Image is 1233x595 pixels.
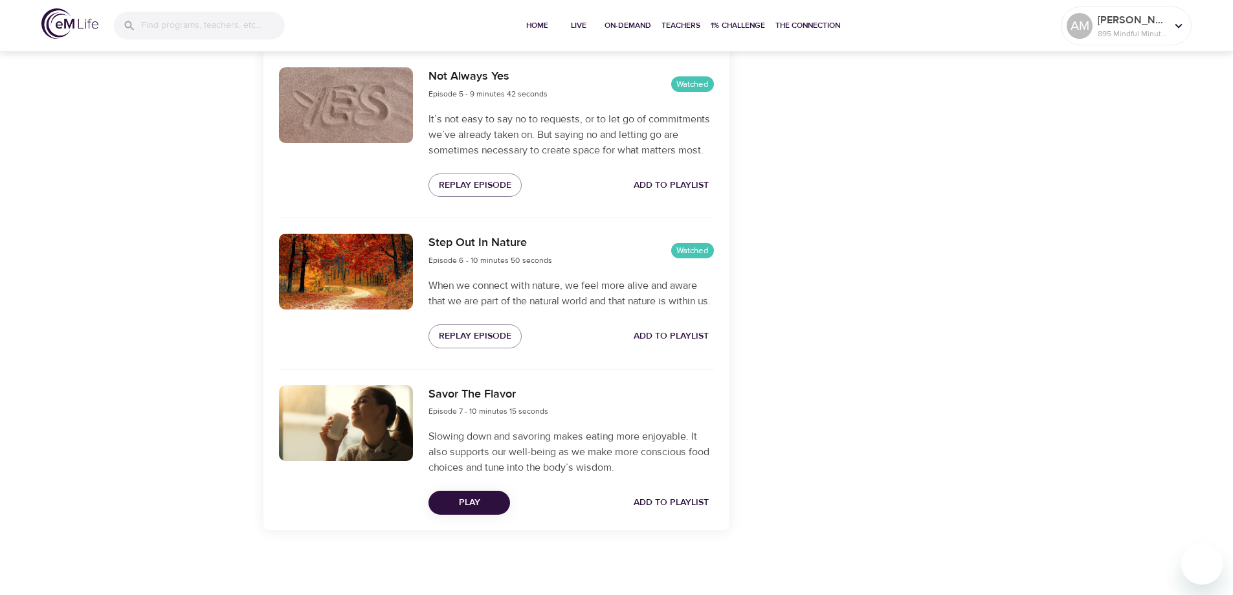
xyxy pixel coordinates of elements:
[634,495,709,511] span: Add to Playlist
[628,491,714,515] button: Add to Playlist
[439,328,511,344] span: Replay Episode
[428,67,548,86] h6: Not Always Yes
[605,19,651,32] span: On-Demand
[428,429,713,475] p: Slowing down and savoring makes eating more enjoyable. It also supports our well-being as we make...
[1098,28,1166,39] p: 895 Mindful Minutes
[428,89,548,99] span: Episode 5 - 9 minutes 42 seconds
[775,19,840,32] span: The Connection
[428,255,552,265] span: Episode 6 - 10 minutes 50 seconds
[661,19,700,32] span: Teachers
[428,234,552,253] h6: Step Out In Nature
[634,328,709,344] span: Add to Playlist
[428,324,522,348] button: Replay Episode
[428,111,713,158] p: It’s not easy to say no to requests, or to let go of commitments we’ve already taken on. But sayi...
[428,174,522,197] button: Replay Episode
[1181,543,1223,585] iframe: Button to launch messaging window
[428,491,510,515] button: Play
[628,174,714,197] button: Add to Playlist
[563,19,594,32] span: Live
[628,324,714,348] button: Add to Playlist
[1067,13,1093,39] div: AM
[634,177,709,194] span: Add to Playlist
[428,278,713,309] p: When we connect with nature, we feel more alive and aware that we are part of the natural world a...
[671,78,714,91] span: Watched
[141,12,285,39] input: Find programs, teachers, etc...
[428,406,548,416] span: Episode 7 - 10 minutes 15 seconds
[439,177,511,194] span: Replay Episode
[671,245,714,257] span: Watched
[711,19,765,32] span: 1% Challenge
[41,8,98,39] img: logo
[439,495,500,511] span: Play
[428,385,548,404] h6: Savor The Flavor
[522,19,553,32] span: Home
[1098,12,1166,28] p: [PERSON_NAME]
